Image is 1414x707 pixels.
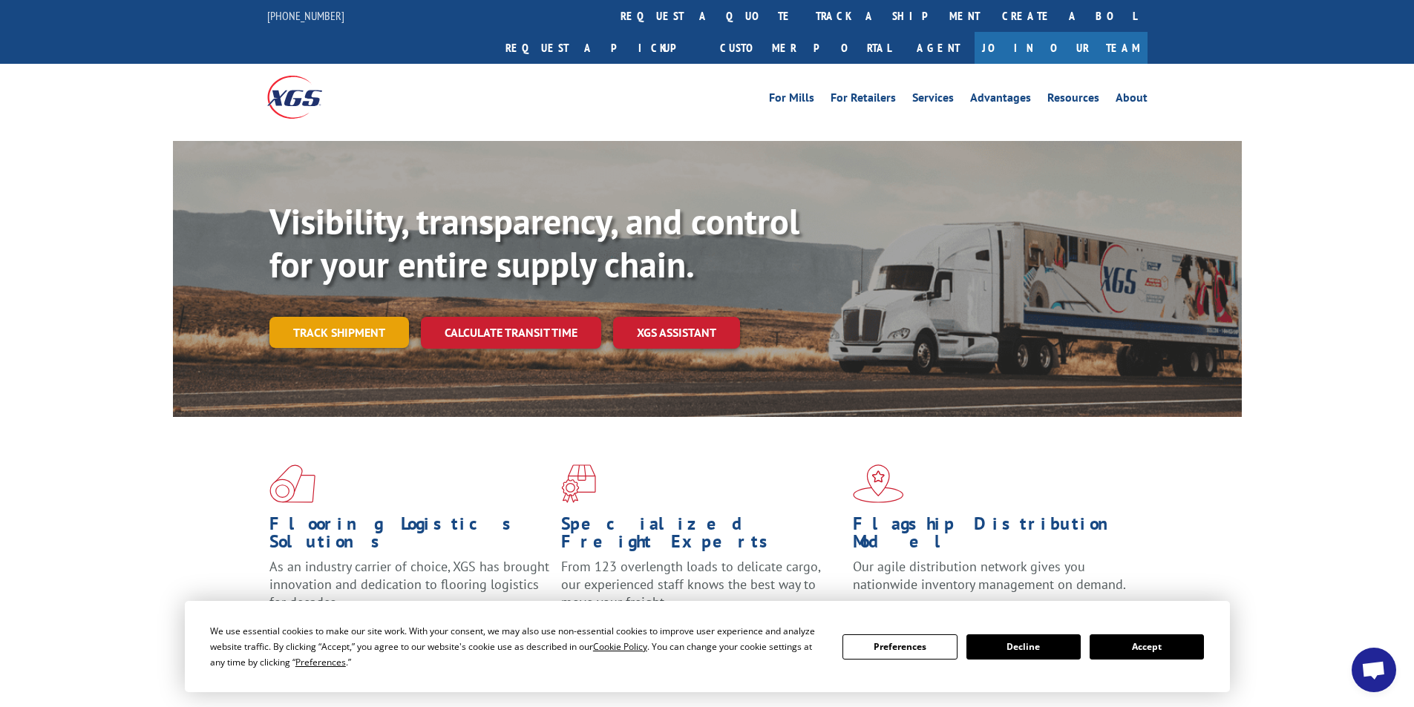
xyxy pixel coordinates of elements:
div: Cookie Consent Prompt [185,601,1230,692]
a: Services [912,92,954,108]
h1: Flooring Logistics Solutions [269,515,550,558]
a: Request a pickup [494,32,709,64]
div: Open chat [1352,648,1396,692]
h1: Flagship Distribution Model [853,515,1133,558]
a: For Mills [769,92,814,108]
button: Decline [966,634,1081,660]
img: xgs-icon-flagship-distribution-model-red [853,464,904,503]
a: Advantages [970,92,1031,108]
a: Agent [902,32,975,64]
h1: Specialized Freight Experts [561,515,842,558]
span: Cookie Policy [593,640,647,653]
button: Accept [1090,634,1204,660]
img: xgs-icon-total-supply-chain-intelligence-red [269,464,315,503]
p: From 123 overlength loads to delicate cargo, our experienced staff knows the best way to move you... [561,558,842,624]
a: [PHONE_NUMBER] [267,8,344,23]
span: Preferences [295,656,346,668]
span: As an industry carrier of choice, XGS has brought innovation and dedication to flooring logistics... [269,558,549,611]
a: Track shipment [269,317,409,348]
a: Resources [1047,92,1099,108]
a: XGS ASSISTANT [613,317,740,349]
button: Preferences [842,634,957,660]
div: We use essential cookies to make our site work. With your consent, we may also use non-essential ... [210,623,825,670]
a: Calculate transit time [421,317,601,349]
span: Our agile distribution network gives you nationwide inventory management on demand. [853,558,1126,593]
a: About [1116,92,1148,108]
a: Join Our Team [975,32,1148,64]
a: Customer Portal [709,32,902,64]
b: Visibility, transparency, and control for your entire supply chain. [269,198,799,287]
a: For Retailers [831,92,896,108]
img: xgs-icon-focused-on-flooring-red [561,464,596,503]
